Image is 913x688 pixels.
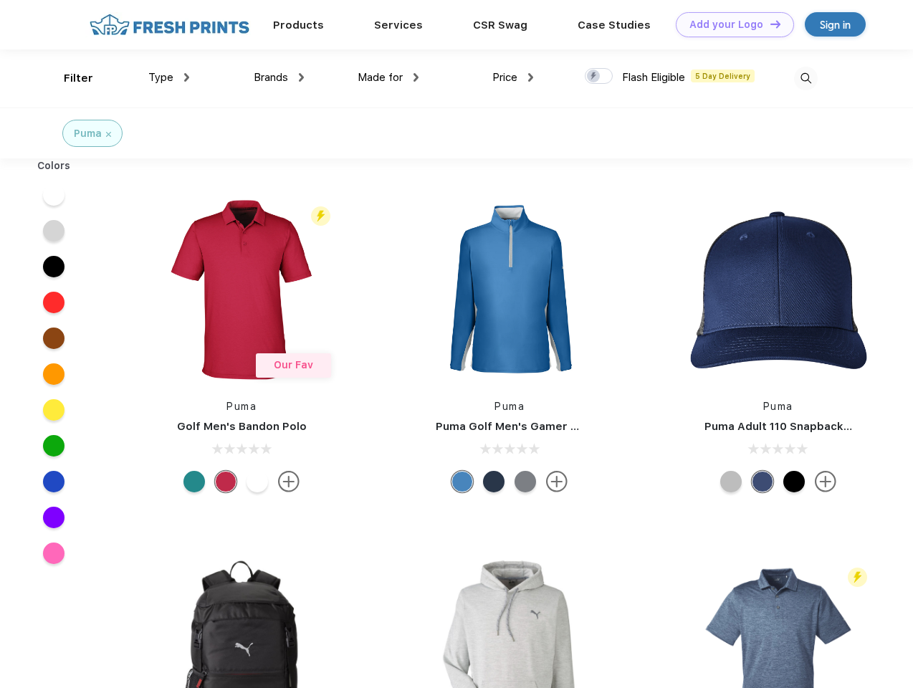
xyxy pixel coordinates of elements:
img: func=resize&h=266 [414,194,605,385]
div: Ski Patrol [215,471,236,492]
img: more.svg [546,471,568,492]
div: Quiet Shade [515,471,536,492]
img: flash_active_toggle.svg [848,568,867,587]
div: Puma [74,126,102,141]
img: dropdown.png [414,73,419,82]
span: Flash Eligible [622,71,685,84]
div: Green Lagoon [183,471,205,492]
span: Brands [254,71,288,84]
img: filter_cancel.svg [106,132,111,137]
span: Our Fav [274,359,313,371]
a: Products [273,19,324,32]
div: Bright Cobalt [451,471,473,492]
span: Type [148,71,173,84]
img: fo%20logo%202.webp [85,12,254,37]
img: desktop_search.svg [794,67,818,90]
div: Peacoat Qut Shd [752,471,773,492]
img: func=resize&h=266 [683,194,874,385]
a: CSR Swag [473,19,527,32]
div: Quarry with Brt Whit [720,471,742,492]
img: dropdown.png [299,73,304,82]
a: Services [374,19,423,32]
img: dropdown.png [528,73,533,82]
div: Add your Logo [689,19,763,31]
img: DT [770,20,780,28]
div: Pma Blk Pma Blk [783,471,805,492]
span: Price [492,71,517,84]
a: Puma [763,401,793,412]
a: Sign in [805,12,866,37]
a: Puma [494,401,525,412]
img: more.svg [815,471,836,492]
div: Colors [27,158,82,173]
div: Bright White [247,471,268,492]
div: Filter [64,70,93,87]
img: flash_active_toggle.svg [311,206,330,226]
span: Made for [358,71,403,84]
a: Golf Men's Bandon Polo [177,420,307,433]
div: Navy Blazer [483,471,505,492]
img: more.svg [278,471,300,492]
img: dropdown.png [184,73,189,82]
a: Puma [226,401,257,412]
span: 5 Day Delivery [691,70,755,82]
a: Puma Golf Men's Gamer Golf Quarter-Zip [436,420,662,433]
div: Sign in [820,16,851,33]
img: func=resize&h=266 [146,194,337,385]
